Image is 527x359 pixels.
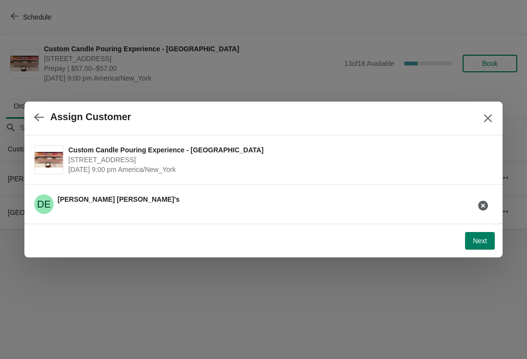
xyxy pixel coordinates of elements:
span: [PERSON_NAME] [PERSON_NAME]’s [58,195,180,203]
span: [DATE] 9:00 pm America/New_York [68,165,488,174]
span: [STREET_ADDRESS] [68,155,488,165]
button: Next [465,232,495,250]
button: Close [479,109,497,127]
text: DE [37,199,51,210]
span: Custom Candle Pouring Experience - [GEOGRAPHIC_DATA] [68,145,488,155]
span: Next [473,237,487,245]
h2: Assign Customer [50,111,131,123]
img: Custom Candle Pouring Experience - Fort Lauderdale | 914 East Las Olas Boulevard, Fort Lauderdale... [35,152,63,168]
span: Deondra [34,194,54,214]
